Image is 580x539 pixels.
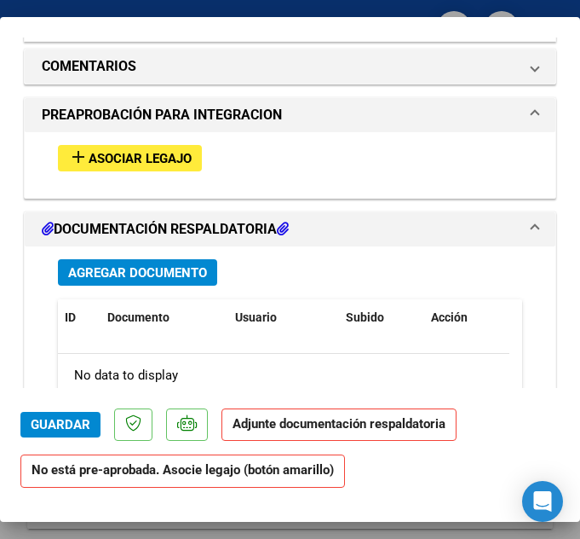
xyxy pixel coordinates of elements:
[68,147,89,167] mat-icon: add
[58,259,217,286] button: Agregar Documento
[339,299,424,336] datatable-header-cell: Subido
[89,151,192,166] span: Asociar Legajo
[20,412,100,438] button: Guardar
[522,481,563,522] div: Open Intercom Messenger
[42,105,282,125] h1: PREAPROBACIÓN PARA INTEGRACION
[431,310,468,324] span: Acción
[346,310,384,324] span: Subido
[31,417,90,432] span: Guardar
[100,299,228,336] datatable-header-cell: Documento
[58,145,202,171] button: Asociar Legajo
[25,212,555,246] mat-expansion-panel-header: DOCUMENTACIÓN RESPALDATORIA
[233,416,445,432] strong: Adjunte documentación respaldatoria
[107,310,169,324] span: Documento
[58,354,509,397] div: No data to display
[58,299,100,336] datatable-header-cell: ID
[235,310,277,324] span: Usuario
[25,132,555,198] div: PREAPROBACIÓN PARA INTEGRACION
[25,98,555,132] mat-expansion-panel-header: PREAPROBACIÓN PARA INTEGRACION
[65,310,76,324] span: ID
[68,265,207,281] span: Agregar Documento
[20,455,345,488] strong: No está pre-aprobada. Asocie legajo (botón amarillo)
[42,56,136,77] h1: COMENTARIOS
[424,299,509,336] datatable-header-cell: Acción
[42,219,289,240] h1: DOCUMENTACIÓN RESPALDATORIA
[228,299,339,336] datatable-header-cell: Usuario
[25,49,555,84] mat-expansion-panel-header: COMENTARIOS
